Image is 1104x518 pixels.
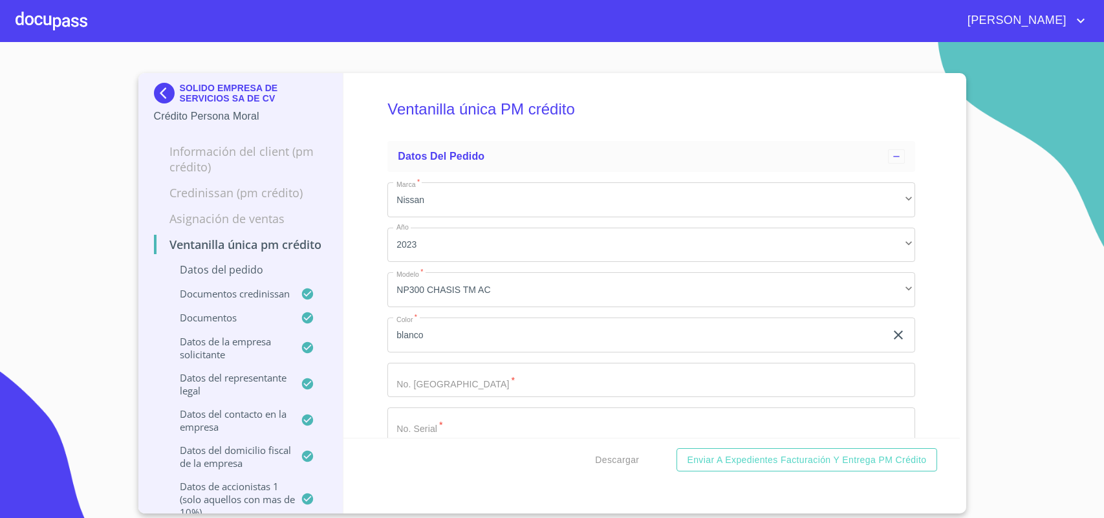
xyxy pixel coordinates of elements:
button: clear input [891,327,906,343]
h5: Ventanilla única PM crédito [387,83,915,136]
img: Docupass spot blue [154,83,180,103]
div: Datos del pedido [387,141,915,172]
span: Descargar [595,452,639,468]
p: Documentos CrediNissan [154,287,301,300]
p: Crédito Persona Moral [154,109,328,124]
p: Datos del contacto en la empresa [154,407,301,433]
button: Descargar [590,448,644,472]
span: Enviar a Expedientes Facturación y Entrega PM crédito [687,452,926,468]
p: Información del Client (PM crédito) [154,144,328,175]
div: 2023 [387,228,915,263]
div: Nissan [387,182,915,217]
p: Asignación de Ventas [154,211,328,226]
div: NP300 CHASIS TM AC [387,272,915,307]
span: [PERSON_NAME] [958,10,1073,31]
p: Documentos [154,311,301,324]
p: Datos del domicilio fiscal de la empresa [154,444,301,469]
p: Datos de la empresa solicitante [154,335,301,361]
button: Enviar a Expedientes Facturación y Entrega PM crédito [676,448,936,472]
div: SOLIDO EMPRESA DE SERVICIOS SA DE CV [154,83,328,109]
p: SOLIDO EMPRESA DE SERVICIOS SA DE CV [180,83,328,103]
p: Datos del representante legal [154,371,301,397]
button: account of current user [958,10,1088,31]
span: Datos del pedido [398,151,484,162]
p: Ventanilla única PM crédito [154,237,328,252]
p: Credinissan (PM crédito) [154,185,328,200]
p: Datos del pedido [154,263,328,277]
